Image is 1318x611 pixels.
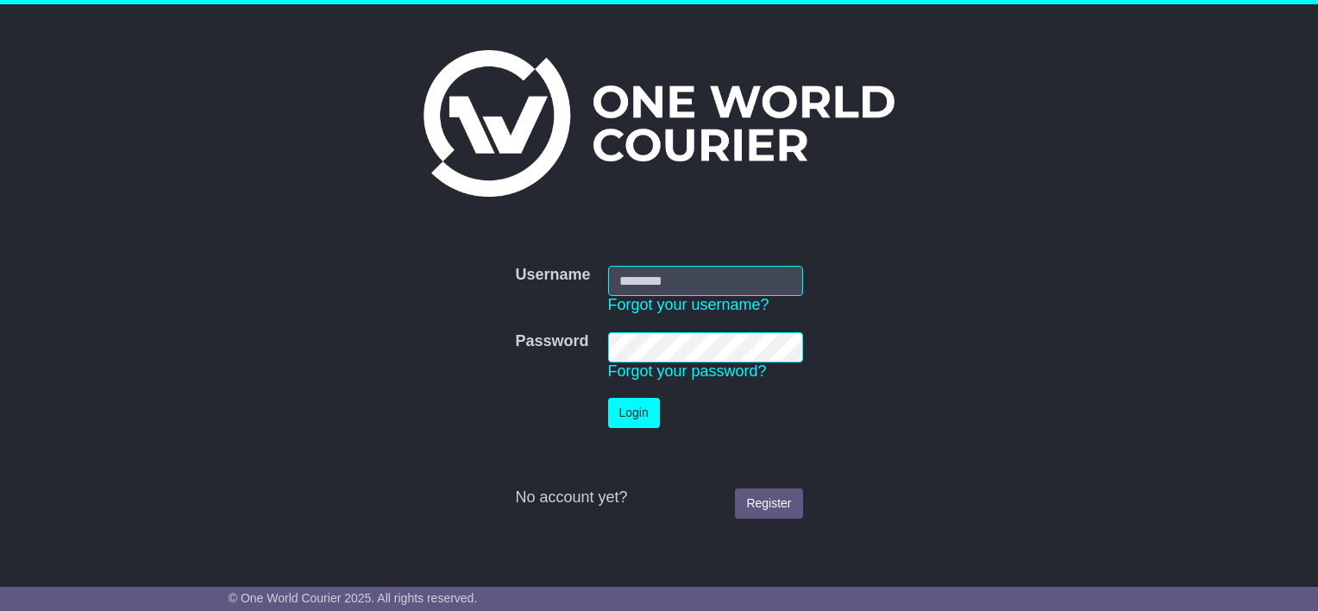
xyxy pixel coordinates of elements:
[515,332,588,351] label: Password
[608,296,769,313] a: Forgot your username?
[515,488,802,507] div: No account yet?
[735,488,802,519] a: Register
[608,362,767,380] a: Forgot your password?
[424,50,894,197] img: One World
[608,398,660,428] button: Login
[515,266,590,285] label: Username
[229,591,478,605] span: © One World Courier 2025. All rights reserved.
